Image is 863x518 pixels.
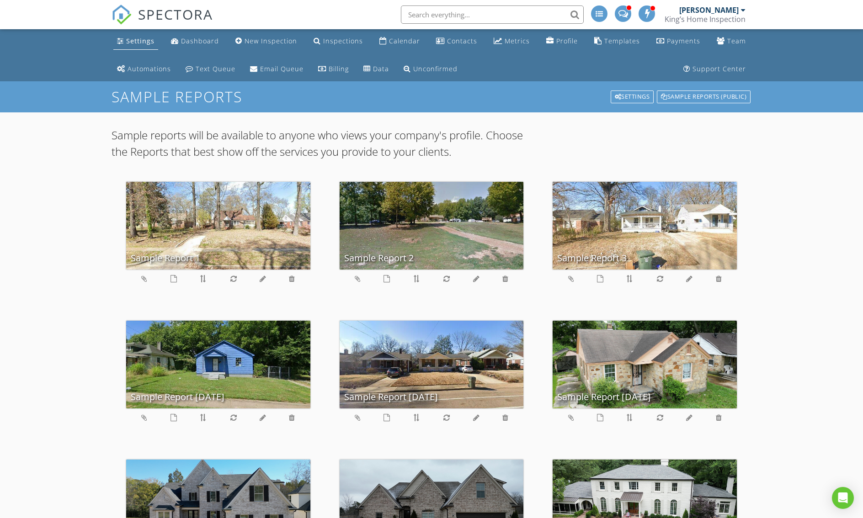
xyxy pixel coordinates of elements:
div: New Inspection [245,37,297,45]
a: New Inspection [232,33,301,50]
a: Metrics [490,33,533,50]
div: Unconfirmed [413,64,458,73]
a: Payments [653,33,704,50]
div: Support Center [693,64,746,73]
div: Open Intercom Messenger [832,487,854,509]
div: Templates [604,37,640,45]
div: Metrics [505,37,530,45]
div: Calendar [389,37,420,45]
span: SPECTORA [138,5,213,24]
div: [PERSON_NAME] [679,5,739,15]
a: Email Queue [246,61,307,78]
a: Team [713,33,750,50]
a: Inspections [310,33,367,50]
a: Contacts [432,33,481,50]
a: SPECTORA [112,12,213,32]
img: The Best Home Inspection Software - Spectora [112,5,132,25]
div: King’s Home Inspection [665,15,746,24]
div: Text Queue [196,64,235,73]
div: Email Queue [260,64,304,73]
a: Calendar [376,33,424,50]
a: Settings [113,33,158,50]
a: Support Center [680,61,750,78]
a: Sample Reports (public) [656,90,751,104]
div: Dashboard [181,37,219,45]
div: Inspections [323,37,363,45]
a: Data [360,61,393,78]
a: Company Profile [543,33,581,50]
div: Sample Reports (public) [657,90,751,103]
a: Templates [591,33,644,50]
a: Text Queue [182,61,239,78]
div: Payments [667,37,700,45]
p: Sample reports will be available to anyone who views your company's profile. Choose the Reports t... [112,127,538,160]
div: Automations [128,64,171,73]
div: Settings [611,90,654,103]
div: Data [373,64,389,73]
a: Billing [314,61,352,78]
div: Profile [556,37,578,45]
a: Settings [610,90,655,104]
a: Automations (Advanced) [113,61,175,78]
a: Unconfirmed [400,61,461,78]
a: Dashboard [167,33,223,50]
h1: Sample Reports [112,89,751,105]
div: Billing [329,64,349,73]
div: Contacts [447,37,477,45]
div: Team [727,37,746,45]
div: Settings [126,37,154,45]
input: Search everything... [401,5,584,24]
